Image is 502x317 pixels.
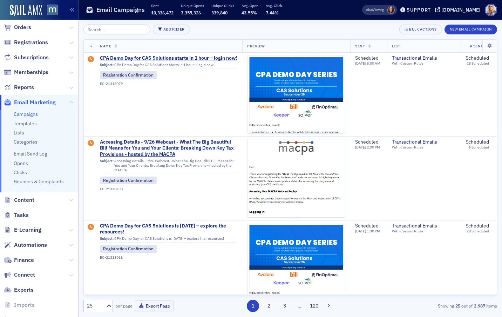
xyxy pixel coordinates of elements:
[409,27,436,31] div: Bulk Actions
[485,4,497,16] span: Profile
[96,6,145,14] h1: Email Campaigns
[279,300,291,312] button: 3
[355,61,367,66] span: [DATE]
[14,160,28,166] a: Opens
[366,7,373,12] div: Also
[14,196,34,204] span: Content
[100,223,237,235] a: CPA Demo Day for CAS Solutions is [DATE] – explore the resources!
[4,39,48,46] a: Registrations
[100,245,157,253] div: Registration Confirmation
[367,61,380,66] span: 8:00 AM
[100,139,237,158] a: Accessing Details - 9/26 Webcast - What The Big Beautiful Bill Means for You and Your Clients: Br...
[308,300,320,312] button: 120
[266,3,282,8] p: Avg. Click
[4,286,34,294] a: Exports
[441,7,481,13] div: [DOMAIN_NAME]
[100,44,111,48] span: Name
[355,229,367,233] span: [DATE]
[14,54,49,61] span: Subscriptions
[100,62,237,69] div: CPA Demo Day for CAS Solutions starts in 1 hour – login now!
[247,44,265,48] span: Preview
[14,211,29,219] span: Tasks
[407,7,431,13] div: Support
[14,99,56,106] span: Email Marketing
[14,151,47,157] a: Email Send Log
[100,255,237,260] div: EC-21313068
[14,130,24,136] a: Lists
[100,187,237,191] div: EC-21320498
[392,61,456,66] div: With Custom Rules
[263,300,275,312] button: 2
[100,71,157,79] div: Registration Confirmation
[392,55,456,61] span: Transactional Emails
[392,229,456,233] div: With Custom Rules
[392,139,456,145] a: Transactional Emails
[445,26,497,32] a: New Email Campaign
[151,3,174,8] p: Sent
[4,99,56,106] a: Email Marketing
[4,24,31,31] a: Orders
[247,300,259,312] button: 1
[115,303,133,309] label: per page
[100,159,237,174] div: Accessing Details - 9/26 Webcast - What The Big Beautiful Bill Means for You and Your Clients: Br...
[14,111,38,117] a: Campaigns
[42,5,58,16] a: View Homepage
[399,25,442,34] button: Bulk Actions
[435,7,483,12] button: [DOMAIN_NAME]
[100,236,237,243] div: CPA Demo Day for CAS Solutions is [DATE] – explore the resources!
[88,224,94,231] div: Draft
[4,241,47,249] a: Automations
[153,25,190,34] button: Add Filter
[14,226,41,234] span: E-Learning
[4,84,34,91] a: Reports
[10,5,42,16] img: SailAMX
[392,145,456,150] div: With Custom Rules
[392,44,400,48] span: List
[14,241,47,249] span: Automations
[4,196,34,204] a: Content
[4,68,48,76] a: Memberships
[14,120,37,127] a: Templates
[367,229,380,233] span: 1:30 PM
[467,229,489,233] div: 28 Scheduled
[294,303,304,309] span: …
[242,3,258,8] p: Avg. Open
[466,55,489,61] div: Scheduled
[266,10,279,15] span: 7.44%
[14,178,64,185] a: Bounces & Complaints
[4,271,35,279] a: Connect
[355,145,367,150] span: [DATE]
[14,271,35,279] span: Connect
[100,159,114,172] span: Subject:
[135,301,174,311] button: Export Page
[4,211,29,219] a: Tasks
[14,84,34,91] span: Reports
[14,169,27,176] a: Clicks
[467,61,489,66] div: 28 Scheduled
[355,55,380,61] div: Scheduled
[211,10,228,15] span: 339,840
[100,177,157,184] div: Registration Confirmation
[445,25,497,34] button: New Email Campaign
[242,10,257,15] span: 43.55%
[151,10,174,15] span: 10,336,472
[470,44,483,48] span: # Sent
[4,256,34,264] a: Finance
[469,145,489,150] div: 6 Scheduled
[387,6,395,14] span: Natalie Antonakas
[355,223,380,229] div: Scheduled
[454,303,461,309] strong: 25
[14,286,34,294] span: Exports
[211,3,234,8] p: Unique Clicks
[466,139,489,145] div: Scheduled
[100,62,114,67] span: Subject:
[392,223,456,229] a: Transactional Emails
[466,223,489,229] div: Scheduled
[14,139,38,145] a: Categories
[355,139,380,145] div: Scheduled
[100,55,237,61] a: CPA Demo Day for CAS Solutions starts in 1 hour – login now!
